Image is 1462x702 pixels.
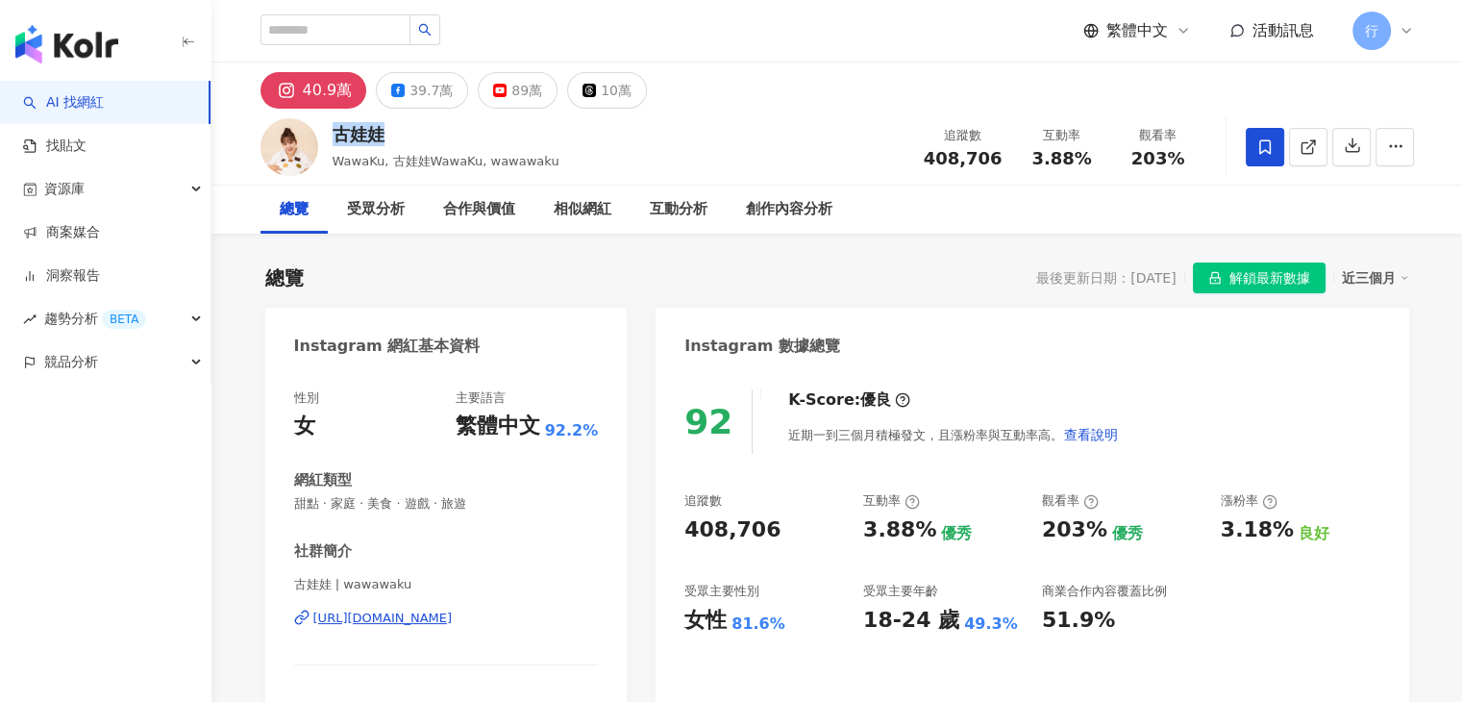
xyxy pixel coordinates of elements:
div: BETA [102,310,146,329]
div: 追蹤數 [924,126,1003,145]
span: 解鎖最新數據 [1229,263,1310,294]
div: 49.3% [964,614,1018,635]
span: 3.88% [1031,149,1091,168]
span: 古娃娃 | wawawaku [294,576,599,593]
button: 解鎖最新數據 [1193,263,1326,293]
span: 競品分析 [44,340,98,384]
div: 古娃娃 [333,122,559,146]
div: 92 [684,402,732,441]
div: 互動率 [863,492,920,510]
div: 受眾分析 [347,198,405,221]
span: 查看說明 [1064,427,1118,442]
a: [URL][DOMAIN_NAME] [294,610,599,627]
div: 總覽 [265,264,304,291]
div: 商業合作內容覆蓋比例 [1042,583,1167,600]
div: 優秀 [941,523,972,544]
a: 找貼文 [23,137,87,156]
div: 優秀 [1112,523,1143,544]
div: 相似網紅 [554,198,611,221]
span: 活動訊息 [1252,21,1314,39]
div: 合作與價值 [443,198,515,221]
div: K-Score : [788,389,910,411]
span: 408,706 [924,148,1003,168]
div: [URL][DOMAIN_NAME] [313,610,453,627]
div: 漲粉率 [1221,492,1277,510]
span: 甜點 · 家庭 · 美食 · 遊戲 · 旅遊 [294,495,599,513]
img: KOL Avatar [260,118,318,176]
div: 受眾主要年齡 [863,583,938,600]
div: 觀看率 [1042,492,1099,510]
div: 51.9% [1042,606,1115,636]
div: 性別 [294,389,319,407]
div: 39.7萬 [409,77,453,104]
span: 資源庫 [44,167,85,211]
div: 18-24 歲 [863,606,959,636]
div: 89萬 [511,77,542,104]
span: 92.2% [545,420,599,441]
a: 洞察報告 [23,266,100,286]
div: 近三個月 [1342,265,1409,290]
div: 3.88% [863,515,936,545]
div: 主要語言 [456,389,506,407]
div: 408,706 [684,515,781,545]
span: WawaKu, 古娃娃WawaKu, wawawaku [333,154,559,168]
div: 女 [294,412,315,441]
div: 最後更新日期：[DATE] [1036,270,1176,286]
div: 追蹤數 [684,492,722,510]
span: 行 [1365,20,1378,41]
div: 良好 [1299,523,1329,544]
div: 40.9萬 [303,77,353,104]
div: 網紅類型 [294,470,352,490]
div: 觀看率 [1122,126,1195,145]
span: search [418,23,432,37]
div: Instagram 網紅基本資料 [294,336,481,357]
span: 203% [1131,149,1185,168]
div: 創作內容分析 [746,198,832,221]
button: 89萬 [478,72,558,109]
span: 繁體中文 [1106,20,1168,41]
div: 互動率 [1026,126,1099,145]
a: 商案媒合 [23,223,100,242]
div: 互動分析 [650,198,707,221]
div: 81.6% [731,614,785,635]
div: 社群簡介 [294,541,352,562]
div: 203% [1042,515,1107,545]
span: 趨勢分析 [44,297,146,340]
button: 10萬 [567,72,647,109]
button: 查看說明 [1063,415,1119,454]
div: 受眾主要性別 [684,583,759,600]
div: 10萬 [601,77,632,104]
div: 優良 [860,389,891,411]
div: 3.18% [1221,515,1294,545]
span: lock [1208,271,1222,285]
button: 39.7萬 [376,72,468,109]
img: logo [15,25,118,63]
div: 繁體中文 [456,412,540,441]
span: rise [23,313,37,326]
div: Instagram 數據總覽 [684,336,840,357]
button: 40.9萬 [260,72,367,109]
div: 總覽 [280,198,309,221]
div: 女性 [684,606,727,636]
div: 近期一到三個月積極發文，且漲粉率與互動率高。 [788,415,1119,454]
a: searchAI 找網紅 [23,93,104,113]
